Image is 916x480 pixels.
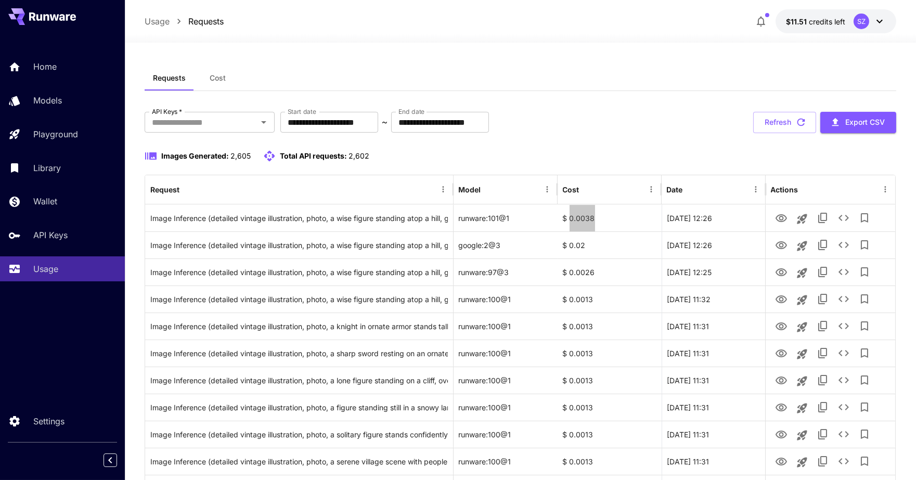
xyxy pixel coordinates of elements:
p: Library [33,162,61,174]
div: google:2@3 [454,231,558,258]
button: View Image [771,207,792,228]
button: Copy TaskUUID [812,235,833,255]
nav: breadcrumb [145,15,224,28]
div: runware:100@1 [454,286,558,313]
div: 25 Aug, 2025 11:31 [662,448,766,475]
button: Menu [540,182,554,197]
div: $ 0.0013 [558,340,662,367]
div: 25 Aug, 2025 12:25 [662,258,766,286]
label: End date [398,107,424,116]
div: Click to copy prompt [150,286,448,313]
button: Copy TaskUUID [812,343,833,364]
button: Sort [180,182,195,197]
button: Add to library [854,316,875,336]
button: View Image [771,369,792,391]
p: API Keys [33,229,68,241]
div: 25 Aug, 2025 11:31 [662,313,766,340]
div: runware:101@1 [454,204,558,231]
span: Requests [153,73,186,83]
button: Add to library [854,207,875,228]
div: runware:97@3 [454,258,558,286]
div: $ 0.0038 [558,204,662,231]
button: Copy TaskUUID [812,207,833,228]
button: Open [256,115,271,129]
button: See details [833,343,854,364]
button: Launch in playground [792,317,812,338]
button: Collapse sidebar [104,453,117,467]
button: Launch in playground [792,209,812,229]
div: 25 Aug, 2025 11:31 [662,421,766,448]
div: $11.50722 [786,16,845,27]
div: $ 0.02 [558,231,662,258]
div: 25 Aug, 2025 11:31 [662,367,766,394]
div: SZ [854,14,869,29]
p: ~ [382,116,388,128]
div: $ 0.0013 [558,286,662,313]
div: Click to copy prompt [150,394,448,421]
span: $11.51 [786,17,809,26]
button: Menu [749,182,763,197]
a: Usage [145,15,170,28]
p: Wallet [33,195,57,207]
div: Actions [771,185,798,194]
div: Date [667,185,683,194]
div: $ 0.0013 [558,394,662,421]
button: Menu [436,182,450,197]
button: See details [833,207,854,228]
p: Playground [33,128,78,140]
button: Launch in playground [792,425,812,446]
div: $ 0.0013 [558,367,662,394]
div: Model [459,185,481,194]
p: Usage [33,263,58,275]
label: Start date [288,107,316,116]
button: See details [833,451,854,472]
button: Export CSV [820,112,896,133]
button: $11.50722SZ [776,9,896,33]
button: Launch in playground [792,263,812,283]
button: Sort [684,182,699,197]
button: Add to library [854,451,875,472]
button: Sort [580,182,595,197]
div: Click to copy prompt [150,448,448,475]
div: $ 0.0013 [558,421,662,448]
button: Menu [878,182,893,197]
div: 25 Aug, 2025 12:26 [662,231,766,258]
button: Add to library [854,424,875,445]
button: Add to library [854,235,875,255]
button: Copy TaskUUID [812,289,833,309]
button: Add to library [854,289,875,309]
div: Click to copy prompt [150,421,448,448]
button: Copy TaskUUID [812,370,833,391]
button: Copy TaskUUID [812,397,833,418]
div: runware:100@1 [454,448,558,475]
div: Collapse sidebar [111,451,125,470]
p: Settings [33,415,64,427]
button: See details [833,424,854,445]
div: Click to copy prompt [150,205,448,231]
button: Launch in playground [792,371,812,392]
div: Cost [563,185,579,194]
button: Menu [644,182,659,197]
button: Sort [482,182,497,197]
div: 25 Aug, 2025 11:31 [662,340,766,367]
span: 2,602 [349,151,369,160]
button: Launch in playground [792,236,812,256]
div: runware:100@1 [454,340,558,367]
p: Home [33,60,57,73]
div: Request [150,185,179,194]
div: $ 0.0013 [558,448,662,475]
div: runware:100@1 [454,421,558,448]
span: Total API requests: [280,151,347,160]
button: View Image [771,450,792,472]
button: See details [833,370,854,391]
div: $ 0.0026 [558,258,662,286]
label: API Keys [152,107,182,116]
p: Models [33,94,62,107]
button: View Image [771,288,792,309]
div: Click to copy prompt [150,340,448,367]
div: 25 Aug, 2025 12:26 [662,204,766,231]
button: Launch in playground [792,344,812,365]
div: Click to copy prompt [150,259,448,286]
button: View Image [771,342,792,364]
